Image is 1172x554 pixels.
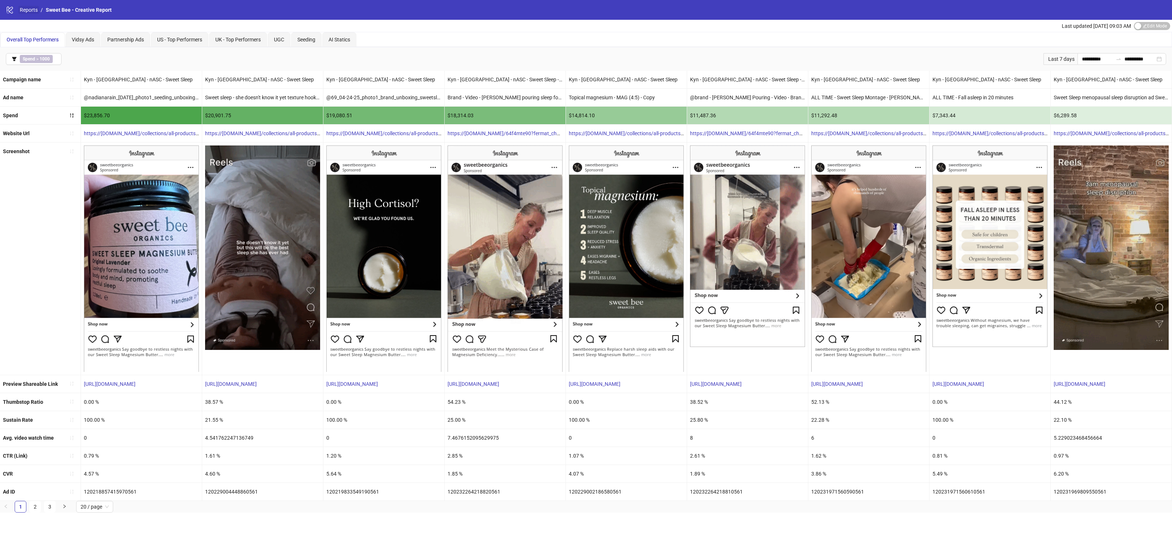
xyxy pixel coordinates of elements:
[23,56,35,62] b: Spend
[1051,429,1172,447] div: 5.229023468456664
[445,89,565,106] div: Brand - Video - [PERSON_NAME] pouring sleep focussed - Fermat - Copy
[3,130,30,136] b: Website Url
[3,417,33,423] b: Sustain Rate
[7,37,59,43] span: Overall Top Performers
[566,71,687,88] div: Kyn - [GEOGRAPHIC_DATA] - nASC - Sweet Sleep
[445,465,565,483] div: 1.85 %
[44,501,56,513] li: 3
[46,7,112,13] span: Sweet Bee - Creative Report
[6,53,62,65] button: Spend > 1000
[1051,447,1172,465] div: 0.97 %
[323,71,444,88] div: Kyn - [GEOGRAPHIC_DATA] - nASC - Sweet Sleep
[202,429,323,447] div: 4.541762247136749
[1051,107,1172,124] div: $6,289.58
[687,447,808,465] div: 2.61 %
[323,483,444,501] div: 120219833549190561
[448,130,1089,136] a: https://[DOMAIN_NAME]/64f4mte90?fermat_channel=facebook&fermat_adid={{[DOMAIN_NAME]}}&utm_source=...
[930,411,1050,429] div: 100.00 %
[811,381,863,387] a: [URL][DOMAIN_NAME]
[72,37,94,43] span: Vidsy Ads
[69,95,74,100] span: sort-ascending
[81,447,202,465] div: 0.79 %
[566,107,687,124] div: $14,814.10
[205,145,320,350] img: Screenshot 120229004448860561
[323,429,444,447] div: 0
[566,429,687,447] div: 0
[15,501,26,512] a: 1
[445,411,565,429] div: 25.00 %
[808,411,929,429] div: 22.28 %
[84,145,199,372] img: Screenshot 120218857415970561
[566,447,687,465] div: 1.07 %
[81,483,202,501] div: 120218857415970561
[566,89,687,106] div: Topical magnesium - MAG (4:5) - Copy
[329,37,350,43] span: AI Statics
[3,148,30,154] b: Screenshot
[69,381,74,386] span: sort-ascending
[18,6,39,14] a: Reports
[40,56,50,62] b: 1000
[445,393,565,411] div: 54.23 %
[323,393,444,411] div: 0.00 %
[69,399,74,404] span: sort-ascending
[445,429,565,447] div: 7.4676152095629975
[274,37,284,43] span: UGC
[205,130,827,136] a: https://[DOMAIN_NAME]/collections/all-products/products/sweet-sleep-magnesium-butter?utm_source=F...
[687,107,808,124] div: $11,487.36
[445,447,565,465] div: 2.85 %
[326,145,441,372] img: Screenshot 120219833549190561
[1043,53,1078,65] div: Last 7 days
[30,501,41,512] a: 2
[202,411,323,429] div: 21.55 %
[690,381,742,387] a: [URL][DOMAIN_NAME]
[76,501,113,513] div: Page Size
[445,107,565,124] div: $18,314.03
[3,453,27,459] b: CTR (Link)
[323,89,444,106] div: @69_04-24-25_photo1_brand_unboxing_sweetsleepbutter_sweetbee.png
[20,55,53,63] span: >
[566,465,687,483] div: 4.07 %
[687,483,808,501] div: 120232264218810561
[84,130,706,136] a: https://[DOMAIN_NAME]/collections/all-products/products/sweet-sleep-magnesium-butter?utm_source=F...
[69,453,74,458] span: sort-ascending
[205,381,257,387] a: [URL][DOMAIN_NAME]
[1062,23,1131,29] span: Last updated [DATE] 09:03 AM
[932,145,1047,347] img: Screenshot 120231971560610561
[930,71,1050,88] div: Kyn - [GEOGRAPHIC_DATA] - nASC - Sweet Sleep
[69,131,74,136] span: sort-ascending
[687,465,808,483] div: 1.89 %
[930,483,1050,501] div: 120231971560610561
[3,471,13,477] b: CVR
[1051,483,1172,501] div: 120231969809550561
[81,411,202,429] div: 100.00 %
[157,37,202,43] span: US - Top Performers
[1051,89,1172,106] div: Sweet Sleep menopausal sleep disruption ad Sweet Bee Organics 9:16 Vidsy asset.mp4 - Copy 2
[930,429,1050,447] div: 0
[215,37,261,43] span: UK - Top Performers
[1116,56,1121,62] span: swap-right
[445,483,565,501] div: 120232264218820561
[930,107,1050,124] div: $7,343.44
[1054,145,1169,350] img: Screenshot 120231969809550561
[3,435,54,441] b: Avg. video watch time
[808,89,929,106] div: ALL TIME - Sweet Sleep Montage - [PERSON_NAME]
[687,429,808,447] div: 8
[326,130,948,136] a: https://[DOMAIN_NAME]/collections/all-products/products/sweet-sleep-magnesium-butter?utm_source=F...
[297,37,315,43] span: Seeding
[81,429,202,447] div: 0
[84,381,136,387] a: [URL][DOMAIN_NAME]
[107,37,144,43] span: Partnership Ads
[69,417,74,422] span: sort-ascending
[930,447,1050,465] div: 0.81 %
[202,465,323,483] div: 4.60 %
[930,465,1050,483] div: 5.49 %
[29,501,41,513] li: 2
[687,411,808,429] div: 25.80 %
[202,393,323,411] div: 38.57 %
[12,56,17,62] span: filter
[808,447,929,465] div: 1.62 %
[323,465,444,483] div: 5.64 %
[1051,411,1172,429] div: 22.10 %
[566,393,687,411] div: 0.00 %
